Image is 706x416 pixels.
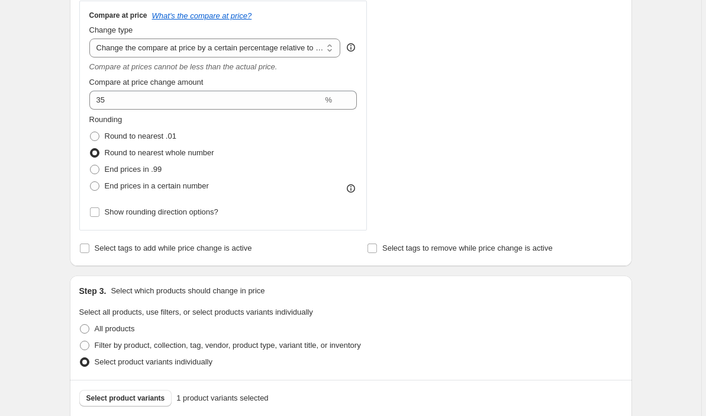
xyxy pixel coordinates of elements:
span: Select all products, use filters, or select products variants individually [79,308,313,316]
span: Select tags to add while price change is active [95,244,252,252]
span: Show rounding direction options? [105,207,218,216]
span: % [325,95,332,104]
span: All products [95,324,135,333]
span: Rounding [89,115,122,124]
span: 1 product variants selected [176,392,268,404]
div: help [345,41,357,53]
span: End prices in a certain number [105,181,209,190]
p: Select which products should change in price [111,285,265,297]
input: 20 [89,91,323,110]
i: Compare at prices cannot be less than the actual price. [89,62,278,71]
span: Select tags to remove while price change is active [382,244,553,252]
span: Round to nearest .01 [105,132,176,140]
button: Select product variants [79,390,172,407]
span: Change type [89,25,133,34]
span: Select product variants [86,393,165,403]
span: Filter by product, collection, tag, vendor, product type, variant title, or inventory [95,341,361,350]
button: What's the compare at price? [152,11,252,20]
h3: Compare at price [89,11,147,20]
h2: Step 3. [79,285,107,297]
span: Round to nearest whole number [105,148,214,157]
span: Compare at price change amount [89,78,204,87]
span: Select product variants individually [95,357,212,366]
span: End prices in .99 [105,165,162,174]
